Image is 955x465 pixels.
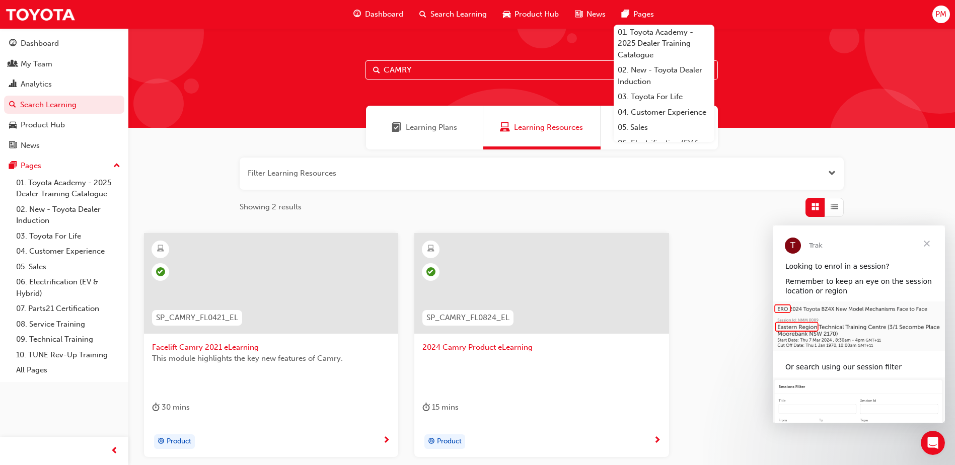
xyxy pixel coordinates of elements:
input: Search... [365,60,718,80]
span: chart-icon [9,80,17,89]
a: 08. Service Training [12,317,124,332]
span: Dashboard [365,9,403,20]
a: SP_CAMRY_FL0824_EL2024 Camry Product eLearningduration-icon 15 minstarget-iconProduct [414,233,669,457]
span: up-icon [113,160,120,173]
span: guage-icon [9,39,17,48]
a: Learning ResourcesLearning Resources [483,106,601,149]
a: SP_CAMRY_FL0421_ELFacelift Camry 2021 eLearningThis module highlights the key new features of Cam... [144,233,398,457]
a: 01. Toyota Academy - 2025 Dealer Training Catalogue [12,175,124,202]
span: Product [437,436,462,447]
a: 03. Toyota For Life [614,89,714,105]
span: 2024 Camry Product eLearning [422,342,660,353]
span: Showing 2 results [240,201,302,213]
span: learningRecordVerb_COMPLETE-icon [156,267,165,276]
span: learningResourceType_ELEARNING-icon [157,243,164,256]
a: pages-iconPages [614,4,662,25]
a: Learning PlansLearning Plans [366,106,483,149]
div: Dashboard [21,38,59,49]
a: SessionsSessions [601,106,718,149]
iframe: Intercom live chat message [773,225,945,423]
a: 10. TUNE Rev-Up Training [12,347,124,363]
a: 07. Parts21 Certification [12,301,124,317]
span: Search Learning [430,9,487,20]
span: prev-icon [111,445,118,457]
a: Dashboard [4,34,124,53]
span: car-icon [503,8,510,21]
span: target-icon [428,435,435,448]
span: Pages [633,9,654,20]
a: 06. Electrification (EV & Hybrid) [614,135,714,162]
a: 09. Technical Training [12,332,124,347]
span: guage-icon [353,8,361,21]
button: Pages [4,157,124,175]
a: 05. Sales [614,120,714,135]
div: News [21,140,40,151]
a: 01. Toyota Academy - 2025 Dealer Training Catalogue [614,25,714,63]
span: SP_CAMRY_FL0824_EL [426,312,509,324]
div: Pages [21,160,41,172]
span: List [831,201,838,213]
span: Learning Resources [500,122,510,133]
span: PM [935,9,946,20]
a: search-iconSearch Learning [411,4,495,25]
a: 03. Toyota For Life [12,228,124,244]
span: news-icon [575,8,582,21]
div: Product Hub [21,119,65,131]
span: learningRecordVerb_PASS-icon [426,267,435,276]
span: next-icon [383,436,390,445]
a: All Pages [12,362,124,378]
span: Learning Plans [392,122,402,133]
span: car-icon [9,121,17,130]
span: target-icon [158,435,165,448]
a: News [4,136,124,155]
span: Product Hub [515,9,559,20]
a: 04. Customer Experience [614,105,714,120]
a: Analytics [4,75,124,94]
span: News [586,9,606,20]
span: people-icon [9,60,17,69]
span: news-icon [9,141,17,150]
button: PM [932,6,950,23]
div: 15 mins [422,401,459,414]
span: Product [167,436,191,447]
a: 02. New - Toyota Dealer Induction [12,202,124,228]
a: guage-iconDashboard [345,4,411,25]
span: pages-icon [622,8,629,21]
span: learningResourceType_ELEARNING-icon [427,243,434,256]
span: duration-icon [422,401,430,414]
span: Facelift Camry 2021 eLearning [152,342,390,353]
a: car-iconProduct Hub [495,4,567,25]
button: Open the filter [828,168,836,179]
a: 02. New - Toyota Dealer Induction [614,62,714,89]
span: Learning Resources [514,122,583,133]
iframe: Intercom live chat [921,431,945,455]
img: Trak [5,3,76,26]
span: Search [373,64,380,76]
div: My Team [21,58,52,70]
a: 06. Electrification (EV & Hybrid) [12,274,124,301]
a: Search Learning [4,96,124,114]
span: next-icon [653,436,661,445]
span: Grid [812,201,819,213]
div: 30 mins [152,401,190,414]
a: news-iconNews [567,4,614,25]
span: SP_CAMRY_FL0421_EL [156,312,238,324]
a: 05. Sales [12,259,124,275]
span: search-icon [419,8,426,21]
a: 04. Customer Experience [12,244,124,259]
span: Learning Plans [406,122,457,133]
span: duration-icon [152,401,160,414]
a: My Team [4,55,124,73]
span: pages-icon [9,162,17,171]
span: This module highlights the key new features of Camry. [152,353,390,364]
button: DashboardMy TeamAnalyticsSearch LearningProduct HubNews [4,32,124,157]
span: search-icon [9,101,16,110]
